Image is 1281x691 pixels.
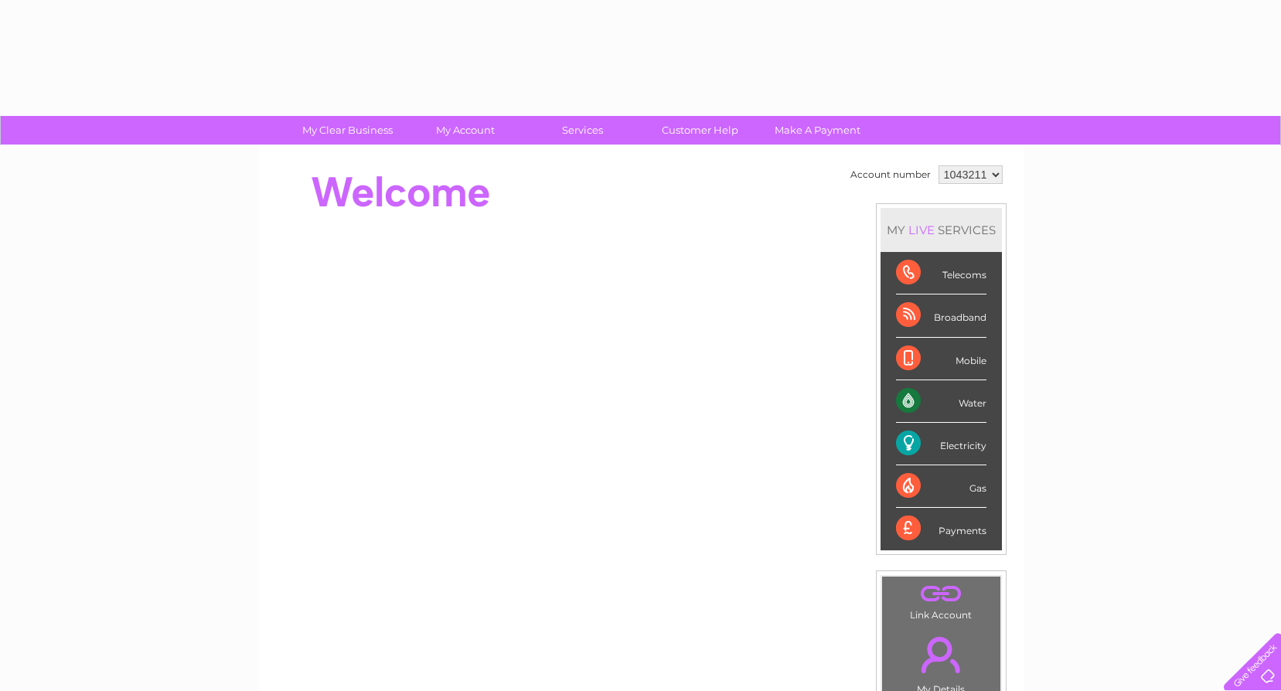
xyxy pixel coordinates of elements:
[284,116,411,145] a: My Clear Business
[896,423,986,465] div: Electricity
[519,116,646,145] a: Services
[847,162,935,188] td: Account number
[881,576,1001,625] td: Link Account
[905,223,938,237] div: LIVE
[896,508,986,550] div: Payments
[896,380,986,423] div: Water
[886,580,997,608] a: .
[881,208,1002,252] div: MY SERVICES
[754,116,881,145] a: Make A Payment
[401,116,529,145] a: My Account
[886,628,997,682] a: .
[896,294,986,337] div: Broadband
[636,116,764,145] a: Customer Help
[896,465,986,508] div: Gas
[896,252,986,294] div: Telecoms
[896,338,986,380] div: Mobile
